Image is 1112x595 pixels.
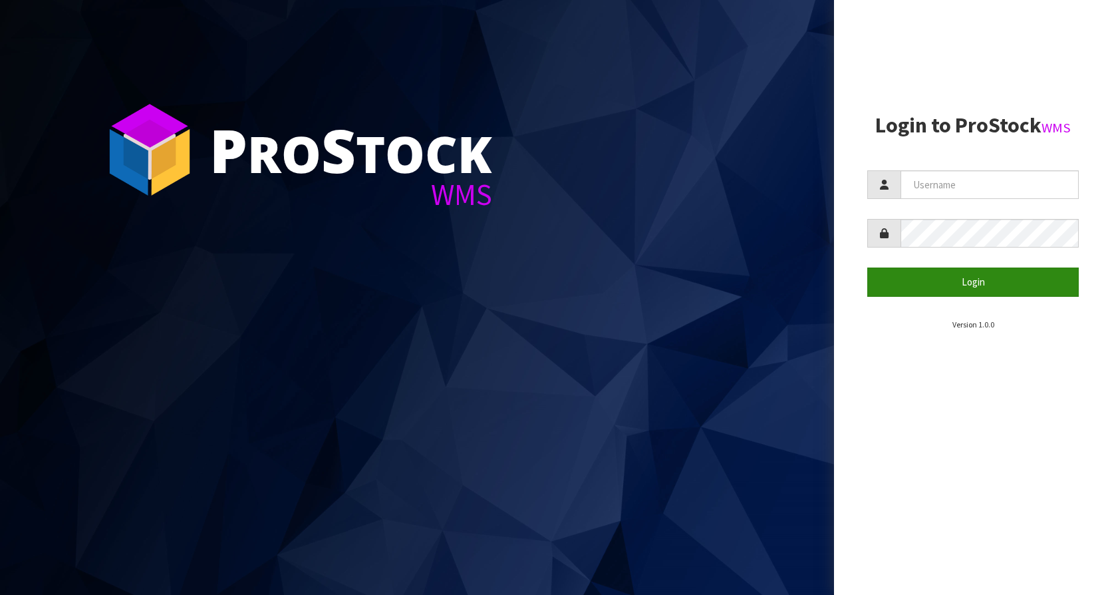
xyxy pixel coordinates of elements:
[209,109,247,190] span: P
[209,120,492,180] div: ro tock
[867,268,1079,296] button: Login
[901,170,1079,199] input: Username
[867,114,1079,137] h2: Login to ProStock
[321,109,356,190] span: S
[100,100,200,200] img: ProStock Cube
[1042,119,1071,136] small: WMS
[209,180,492,210] div: WMS
[952,319,994,329] small: Version 1.0.0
